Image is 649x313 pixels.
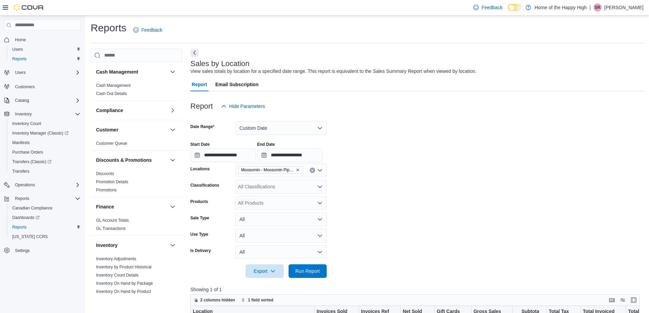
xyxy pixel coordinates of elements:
button: Hide Parameters [218,99,268,113]
div: View sales totals by location for a specified date range. This report is equivalent to the Sales ... [190,68,477,75]
h3: Cash Management [96,68,138,75]
h3: Inventory [96,242,118,249]
nav: Complex example [4,32,80,273]
label: End Date [257,142,275,147]
button: Canadian Compliance [7,203,83,213]
span: Inventory Manager (Classic) [12,130,68,136]
span: Transfers [10,167,80,175]
a: Transfers [10,167,32,175]
label: Date Range [190,124,215,129]
a: Inventory by Product Historical [96,265,152,269]
span: Hide Parameters [229,103,265,110]
span: Canadian Compliance [12,205,52,211]
button: Inventory [12,110,34,118]
span: Home [15,37,26,43]
button: Manifests [7,138,83,147]
label: Locations [190,166,210,172]
span: Run Report [295,268,320,275]
span: Feedback [481,4,502,11]
a: Dashboards [7,213,83,222]
a: Reports [10,223,29,231]
button: All [235,229,327,242]
span: Dashboards [10,214,80,222]
button: Customer [169,126,177,134]
button: Catalog [1,96,83,105]
button: Inventory [1,109,83,119]
a: Customer Queue [96,141,127,146]
span: Users [15,70,26,75]
img: Cova [14,4,44,11]
a: Users [10,45,26,53]
h3: Customer [96,126,118,133]
button: 1 field sorted [238,296,276,304]
span: Inventory Adjustments [96,256,136,262]
span: Inventory Count [10,120,80,128]
span: Inventory Transactions [96,297,137,302]
a: Cash Out Details [96,91,127,96]
label: Start Date [190,142,210,147]
span: Moosomin - Moosomin Pipestone - Fire & Flower [241,167,294,173]
a: Transfers (Classic) [10,158,54,166]
button: Display options [619,296,627,304]
button: Reports [12,194,32,203]
span: Promotion Details [96,179,128,185]
button: Users [7,45,83,54]
a: Reports [10,55,29,63]
span: GL Transactions [96,226,126,231]
a: Inventory Manager (Classic) [10,129,71,137]
button: Custom Date [235,121,327,135]
span: Inventory [15,111,32,117]
span: 2 columns hidden [200,297,235,303]
input: Dark Mode [508,4,522,11]
span: [US_STATE] CCRS [12,234,48,239]
p: [PERSON_NAME] [604,3,644,12]
h3: Sales by Location [190,60,250,68]
button: Catalog [12,96,32,105]
input: Press the down key to open a popover containing a calendar. [257,148,323,162]
a: Cash Management [96,83,130,88]
span: Discounts [96,171,114,176]
button: Next [190,49,199,57]
span: Inventory Count Details [96,272,139,278]
span: Settings [15,248,30,253]
label: Classifications [190,183,219,188]
button: Open list of options [317,200,323,206]
a: Inventory On Hand by Package [96,281,153,286]
span: Inventory On Hand by Product [96,289,151,294]
div: Finance [91,216,182,235]
label: Is Delivery [190,248,211,253]
span: Moosomin - Moosomin Pipestone - Fire & Flower [238,166,303,174]
h1: Reports [91,21,126,35]
button: Cash Management [169,68,177,76]
button: Operations [1,180,83,190]
button: Settings [1,246,83,255]
a: Discounts [96,171,114,176]
button: Reports [1,194,83,203]
a: Inventory Manager (Classic) [7,128,83,138]
span: Washington CCRS [10,233,80,241]
button: Customer [96,126,167,133]
label: Products [190,199,208,204]
button: Enter fullscreen [630,296,638,304]
span: 1 field sorted [248,297,274,303]
button: Run Report [289,264,327,278]
span: Catalog [12,96,80,105]
span: SR [595,3,601,12]
span: Reports [12,224,27,230]
span: Transfers [12,169,29,174]
button: Inventory Count [7,119,83,128]
button: Purchase Orders [7,147,83,157]
a: Promotion Details [96,179,128,184]
button: Cash Management [96,68,167,75]
a: Inventory Adjustments [96,256,136,261]
span: Purchase Orders [12,150,43,155]
h3: Compliance [96,107,123,114]
button: [US_STATE] CCRS [7,232,83,241]
a: Canadian Compliance [10,204,55,212]
span: Operations [15,182,35,188]
a: Settings [12,247,32,255]
button: Home [1,35,83,45]
button: Reports [7,222,83,232]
